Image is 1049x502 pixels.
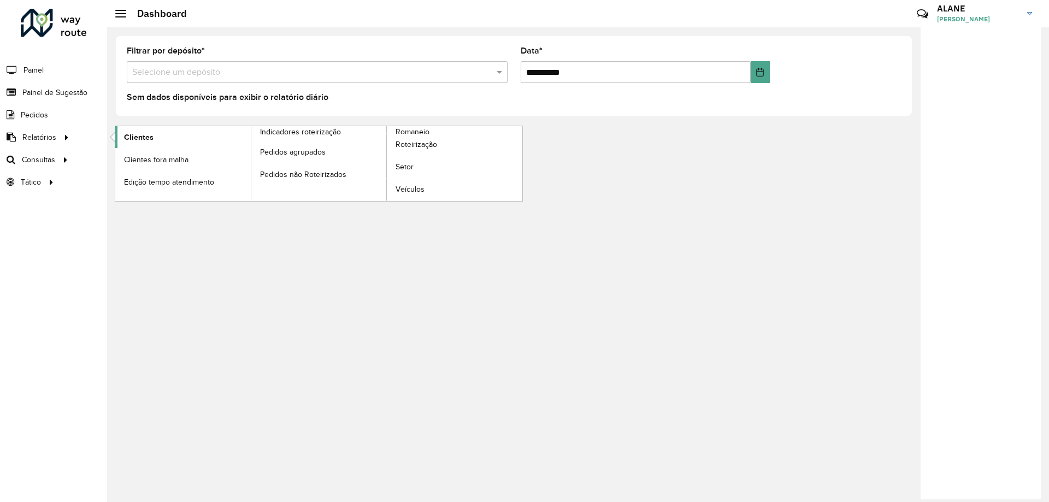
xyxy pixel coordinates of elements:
[22,132,56,143] span: Relatórios
[937,3,1019,14] h3: ALANE
[124,132,154,143] span: Clientes
[251,141,387,163] a: Pedidos agrupados
[396,184,425,195] span: Veículos
[387,134,522,156] a: Roteirização
[937,14,1019,24] span: [PERSON_NAME]
[21,109,48,121] span: Pedidos
[21,176,41,188] span: Tático
[260,146,326,158] span: Pedidos agrupados
[396,161,414,173] span: Setor
[127,91,328,104] label: Sem dados disponíveis para exibir o relatório diário
[115,171,251,193] a: Edição tempo atendimento
[115,126,251,148] a: Clientes
[751,61,770,83] button: Choose Date
[115,149,251,170] a: Clientes fora malha
[260,169,346,180] span: Pedidos não Roteirizados
[251,126,523,201] a: Romaneio
[260,126,341,138] span: Indicadores roteirização
[23,64,44,76] span: Painel
[396,139,437,150] span: Roteirização
[22,154,55,166] span: Consultas
[124,176,214,188] span: Edição tempo atendimento
[115,126,387,201] a: Indicadores roteirização
[126,8,187,20] h2: Dashboard
[127,44,205,57] label: Filtrar por depósito
[521,44,543,57] label: Data
[251,163,387,185] a: Pedidos não Roteirizados
[387,156,522,178] a: Setor
[911,2,934,26] a: Contato Rápido
[396,126,429,138] span: Romaneio
[124,154,188,166] span: Clientes fora malha
[22,87,87,98] span: Painel de Sugestão
[387,179,522,200] a: Veículos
